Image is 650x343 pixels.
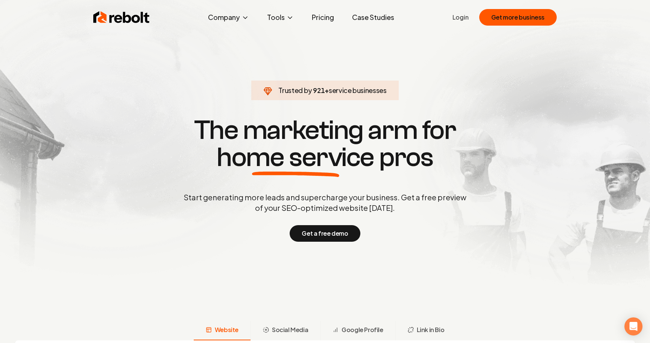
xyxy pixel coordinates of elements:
[202,10,255,25] button: Company
[395,321,457,340] button: Link in Bio
[325,86,329,95] span: +
[251,321,320,340] button: Social Media
[93,10,150,25] img: Rebolt Logo
[144,117,506,171] h1: The marketing arm for pros
[417,325,445,334] span: Link in Bio
[217,144,374,171] span: home service
[342,325,383,334] span: Google Profile
[182,192,468,213] p: Start generating more leads and supercharge your business. Get a free preview of your SEO-optimiz...
[194,321,251,340] button: Website
[306,10,340,25] a: Pricing
[290,225,360,242] button: Get a free demo
[453,13,469,22] a: Login
[320,321,395,340] button: Google Profile
[329,86,387,95] span: service businesses
[479,9,557,26] button: Get more business
[278,86,312,95] span: Trusted by
[313,85,325,96] span: 921
[346,10,400,25] a: Case Studies
[272,325,308,334] span: Social Media
[261,10,300,25] button: Tools
[215,325,238,334] span: Website
[624,317,642,335] div: Open Intercom Messenger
